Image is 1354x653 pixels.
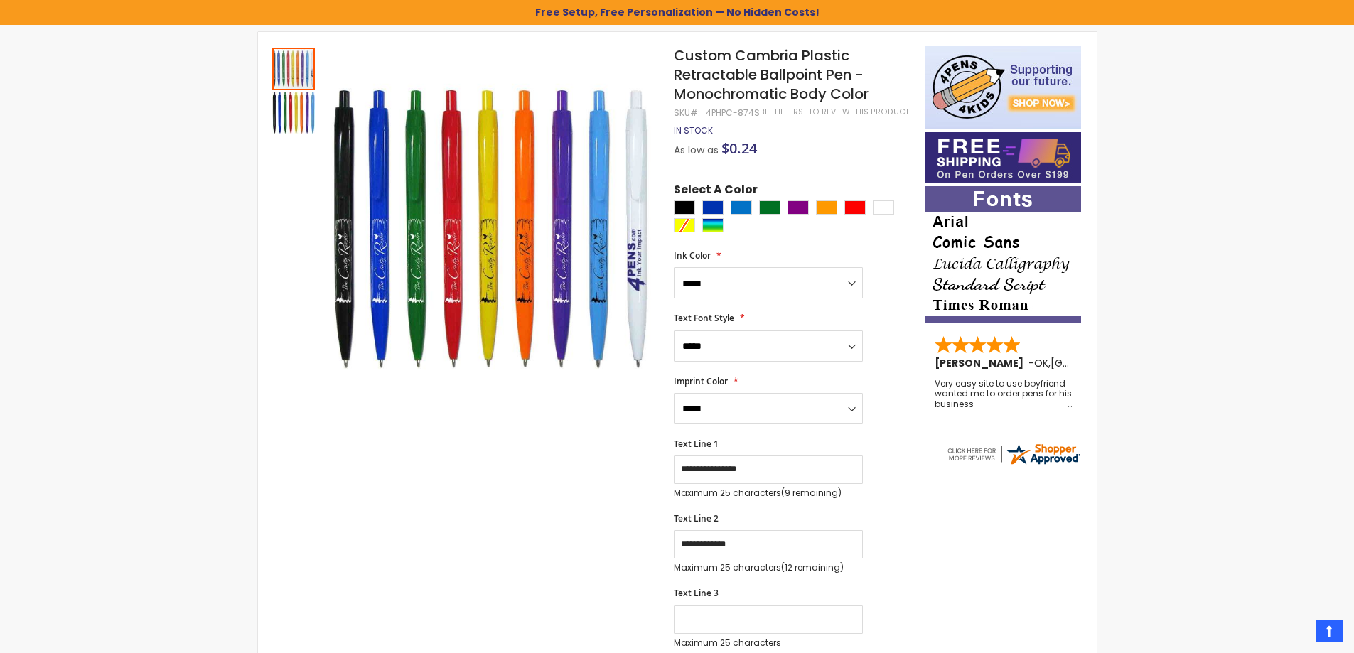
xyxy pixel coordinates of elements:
div: Black [674,200,695,215]
span: Text Line 1 [674,438,719,450]
span: Text Line 2 [674,512,719,524]
span: Text Line 3 [674,587,719,599]
img: Free shipping on orders over $199 [925,132,1081,183]
div: 4PHPC-874S [706,107,760,119]
p: Maximum 25 characters [674,562,863,573]
img: Custom Cambria Plastic Retractable Ballpoint Pen - Monochromatic Body Color [331,67,655,392]
strong: SKU [674,107,700,119]
div: White [873,200,894,215]
span: [PERSON_NAME] [935,356,1028,370]
span: In stock [674,124,713,136]
span: Select A Color [674,182,758,201]
a: 4pens.com certificate URL [945,458,1082,470]
iframe: Google Customer Reviews [1237,615,1354,653]
div: Very easy site to use boyfriend wanted me to order pens for his business [935,379,1073,409]
img: 4pens.com widget logo [945,441,1082,467]
img: Custom Cambria Plastic Retractable Ballpoint Pen - Monochromatic Body Color [272,92,315,134]
p: Maximum 25 characters [674,637,863,649]
img: 4pens 4 kids [925,46,1081,129]
span: - , [1028,356,1155,370]
span: Custom Cambria Plastic Retractable Ballpoint Pen - Monochromatic Body Color [674,45,869,104]
div: Orange [816,200,837,215]
div: Assorted [702,218,724,232]
div: Green [759,200,780,215]
span: [GEOGRAPHIC_DATA] [1051,356,1155,370]
div: Custom Cambria Plastic Retractable Ballpoint Pen - Monochromatic Body Color [272,90,315,134]
span: Text Font Style [674,312,734,324]
div: Purple [788,200,809,215]
div: Blue [702,200,724,215]
div: Availability [674,125,713,136]
span: (9 remaining) [781,487,842,499]
span: OK [1034,356,1048,370]
a: Be the first to review this product [760,107,909,117]
img: font-personalization-examples [925,186,1081,323]
span: Ink Color [674,249,711,261]
span: $0.24 [721,139,757,158]
div: Custom Cambria Plastic Retractable Ballpoint Pen - Monochromatic Body Color [272,46,316,90]
span: (12 remaining) [781,561,844,573]
span: As low as [674,143,719,157]
p: Maximum 25 characters [674,487,863,499]
span: Imprint Color [674,375,728,387]
div: Blue Light [731,200,752,215]
div: Red [844,200,866,215]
